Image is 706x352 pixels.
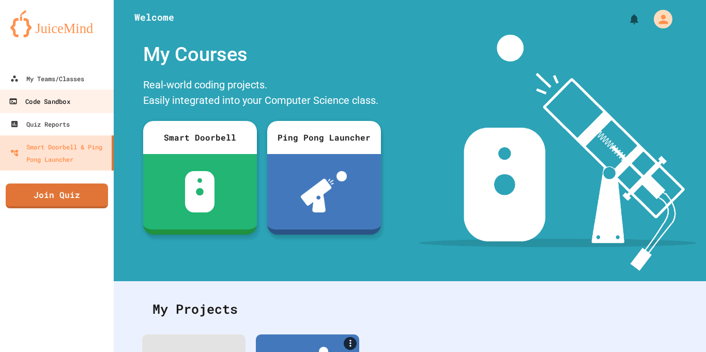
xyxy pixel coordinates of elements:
div: Smart Doorbell & Ping Pong Launcher [10,141,108,165]
div: My Projects [142,289,678,329]
div: My Notifications [609,10,643,28]
a: More [344,337,357,350]
div: Real-world coding projects. Easily integrated into your Computer Science class. [138,74,386,113]
img: banner-image-my-projects.png [419,35,696,271]
div: Quiz Reports [10,118,70,130]
img: logo-orange.svg [10,10,103,37]
img: ppl-with-ball.png [301,171,347,212]
div: My Teams/Classes [10,72,84,85]
div: My Account [643,7,675,31]
div: My Courses [138,35,386,74]
div: Smart Doorbell [143,121,257,154]
div: Ping Pong Launcher [267,121,381,154]
img: sdb-white.svg [185,171,214,212]
a: Join Quiz [6,183,108,208]
div: Code Sandbox [9,95,70,108]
